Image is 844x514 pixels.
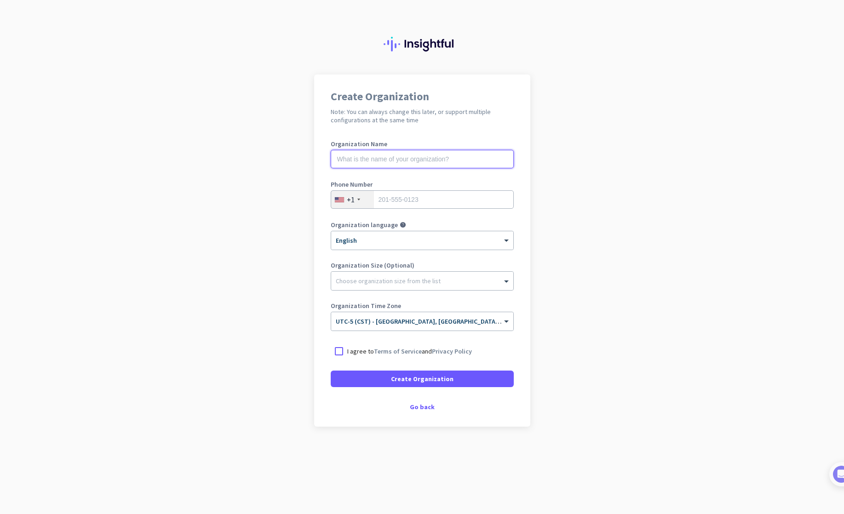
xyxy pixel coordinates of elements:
[347,195,355,204] div: +1
[331,141,514,147] label: Organization Name
[391,374,454,383] span: Create Organization
[331,371,514,387] button: Create Organization
[331,303,514,309] label: Organization Time Zone
[331,150,514,168] input: What is the name of your organization?
[374,347,422,355] a: Terms of Service
[331,181,514,188] label: Phone Number
[400,222,406,228] i: help
[331,91,514,102] h1: Create Organization
[331,404,514,410] div: Go back
[331,222,398,228] label: Organization language
[432,347,472,355] a: Privacy Policy
[347,347,472,356] p: I agree to and
[331,190,514,209] input: 201-555-0123
[331,108,514,124] h2: Note: You can always change this later, or support multiple configurations at the same time
[384,37,461,51] img: Insightful
[331,262,514,268] label: Organization Size (Optional)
